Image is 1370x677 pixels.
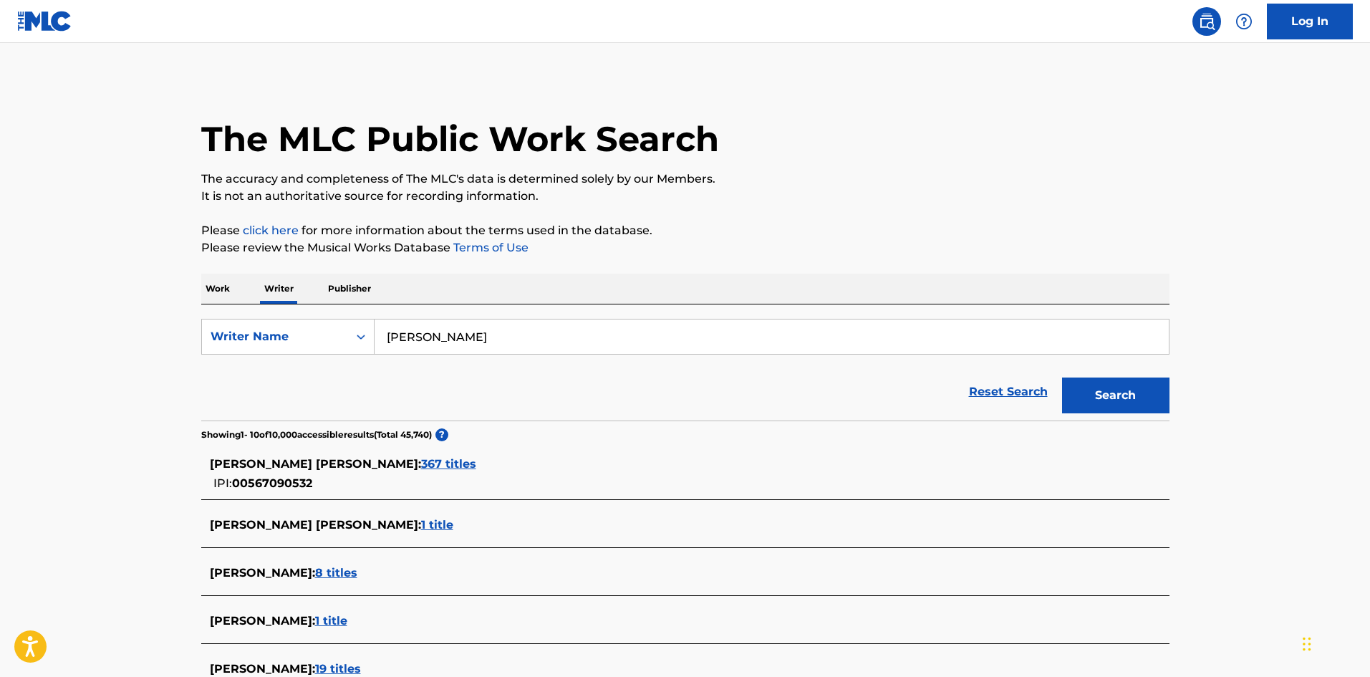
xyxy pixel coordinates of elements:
[1303,623,1311,666] div: Drag
[210,457,421,471] span: [PERSON_NAME] [PERSON_NAME] :
[1235,13,1253,30] img: help
[17,11,72,32] img: MLC Logo
[1192,7,1221,36] a: Public Search
[315,614,347,628] span: 1 title
[1062,378,1169,413] button: Search
[201,171,1169,188] p: The accuracy and completeness of The MLC's data is determined solely by our Members.
[450,241,529,254] a: Terms of Use
[962,376,1055,408] a: Reset Search
[201,428,432,441] p: Showing 1 - 10 of 10,000 accessible results (Total 45,740 )
[324,274,375,304] p: Publisher
[421,518,453,532] span: 1 title
[1298,608,1370,677] iframe: Chat Widget
[421,457,476,471] span: 367 titles
[260,274,298,304] p: Writer
[1198,13,1215,30] img: search
[210,614,315,628] span: [PERSON_NAME] :
[243,224,299,237] a: click here
[232,476,312,490] span: 00567090532
[315,662,361,676] span: 19 titles
[201,117,719,160] h1: The MLC Public Work Search
[210,662,315,676] span: [PERSON_NAME] :
[201,222,1169,239] p: Please for more information about the terms used in the database.
[1230,7,1258,36] div: Help
[435,428,448,441] span: ?
[210,518,421,532] span: [PERSON_NAME] [PERSON_NAME] :
[210,566,315,580] span: [PERSON_NAME] :
[201,319,1169,421] form: Search Form
[315,566,357,580] span: 8 titles
[201,239,1169,256] p: Please review the Musical Works Database
[201,188,1169,205] p: It is not an authoritative source for recording information.
[211,328,339,345] div: Writer Name
[213,476,232,490] span: IPI:
[1267,4,1353,39] a: Log In
[201,274,234,304] p: Work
